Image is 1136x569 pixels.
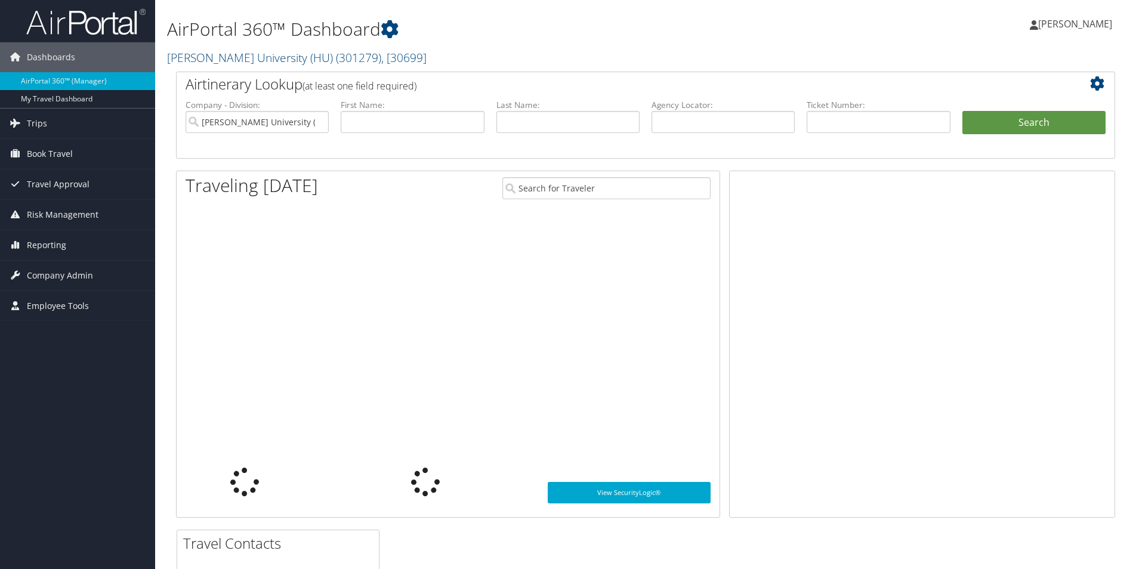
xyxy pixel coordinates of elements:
[502,177,711,199] input: Search for Traveler
[336,50,381,66] span: ( 301279 )
[27,230,66,260] span: Reporting
[27,261,93,290] span: Company Admin
[167,50,427,66] a: [PERSON_NAME] University (HU)
[381,50,427,66] span: , [ 30699 ]
[27,291,89,321] span: Employee Tools
[496,99,640,111] label: Last Name:
[27,139,73,169] span: Book Travel
[183,533,379,553] h2: Travel Contacts
[27,200,98,230] span: Risk Management
[1038,17,1112,30] span: [PERSON_NAME]
[186,99,329,111] label: Company - Division:
[186,173,318,198] h1: Traveling [DATE]
[27,109,47,138] span: Trips
[807,99,950,111] label: Ticket Number:
[167,17,805,42] h1: AirPortal 360™ Dashboard
[186,74,1027,94] h2: Airtinerary Lookup
[341,99,484,111] label: First Name:
[962,111,1106,135] button: Search
[26,8,146,36] img: airportal-logo.png
[548,482,711,503] a: View SecurityLogic®
[652,99,795,111] label: Agency Locator:
[1030,6,1124,42] a: [PERSON_NAME]
[27,42,75,72] span: Dashboards
[27,169,89,199] span: Travel Approval
[302,79,416,92] span: (at least one field required)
